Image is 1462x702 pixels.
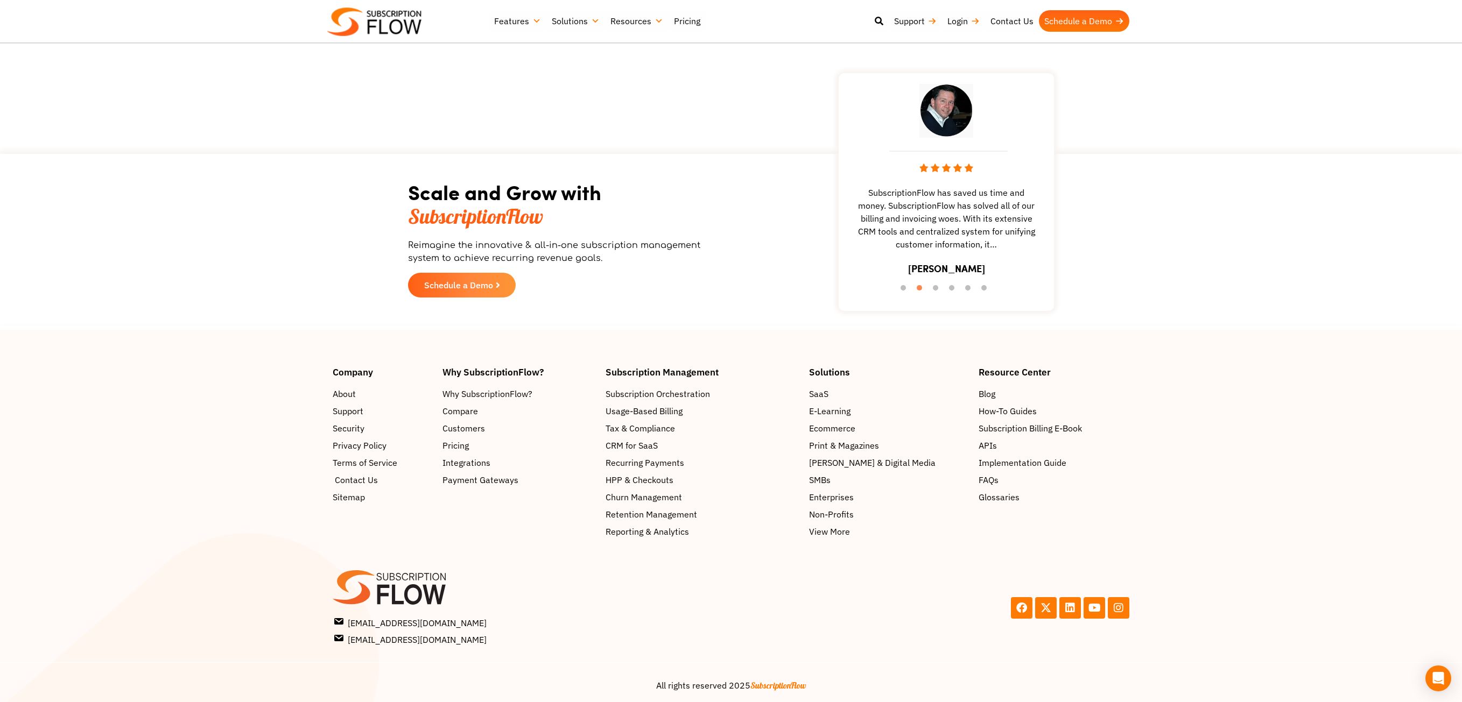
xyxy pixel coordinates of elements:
[333,405,363,417] span: Support
[985,10,1039,32] a: Contact Us
[333,679,1129,692] center: All rights reserved 2025
[442,473,518,486] span: Payment Gateways
[809,439,968,452] a: Print & Magazines
[979,422,1129,435] a: Subscription Billing E-Book
[333,491,432,504] a: Sitemap
[917,285,927,296] button: 2 of 6
[442,422,485,435] span: Customers
[606,525,798,538] a: Reporting & Analytics
[979,456,1129,469] a: Implementation Guide
[442,405,478,417] span: Compare
[442,405,595,417] a: Compare
[889,10,942,32] a: Support
[809,508,968,521] a: Non-Profits
[606,405,683,417] span: Usage-Based Billing
[408,203,543,229] span: SubscriptionFlow
[408,273,516,297] a: Schedule a Demo
[606,456,798,469] a: Recurring Payments
[809,491,968,504] a: Enterprises
[809,387,828,400] span: SaaS
[335,473,378,486] span: Contact Us
[333,456,432,469] a: Terms of Service
[333,387,432,400] a: About
[442,439,595,452] a: Pricing
[809,422,855,435] span: Ecommerce
[606,508,697,521] span: Retention Management
[809,473,968,486] a: SMBs
[809,456,936,469] span: [PERSON_NAME] & Digital Media
[919,84,973,138] img: testimonial
[333,422,364,435] span: Security
[606,367,798,377] h4: Subscription Management
[333,367,432,377] h4: Company
[942,10,985,32] a: Login
[606,387,798,400] a: Subscription Orchestration
[333,491,365,504] span: Sitemap
[809,473,831,486] span: SMBs
[333,473,432,486] a: Contact Us
[809,525,968,538] a: View More
[979,367,1129,377] h4: Resource Center
[442,473,595,486] a: Payment Gateways
[333,570,446,605] img: SF-logo
[979,439,997,452] span: APIs
[335,615,487,629] span: [EMAIL_ADDRESS][DOMAIN_NAME]
[408,239,704,265] p: Reimagine the innovative & all-in-one subscription management system to achieve recurring revenue...
[606,456,684,469] span: Recurring Payments
[750,680,806,691] span: SubscriptionFlow
[809,508,854,521] span: Non-Profits
[605,10,669,32] a: Resources
[809,439,879,452] span: Print & Magazines
[669,10,706,32] a: Pricing
[979,439,1129,452] a: APIs
[333,405,432,417] a: Support
[949,285,960,296] button: 4 of 6
[809,456,968,469] a: [PERSON_NAME] & Digital Media
[933,285,944,296] button: 3 of 6
[489,10,546,32] a: Features
[335,632,487,646] span: [EMAIL_ADDRESS][DOMAIN_NAME]
[335,615,728,629] a: [EMAIL_ADDRESS][DOMAIN_NAME]
[809,387,968,400] a: SaaS
[809,405,968,417] a: E-Learning
[979,422,1082,435] span: Subscription Billing E-Book
[606,405,798,417] a: Usage-Based Billing
[442,456,490,469] span: Integrations
[979,473,1129,486] a: FAQs
[979,473,999,486] span: FAQs
[442,456,595,469] a: Integrations
[442,439,469,452] span: Pricing
[901,285,911,296] button: 1 of 6
[333,439,386,452] span: Privacy Policy
[606,439,658,452] span: CRM for SaaS
[809,491,854,504] span: Enterprises
[606,525,689,538] span: Reporting & Analytics
[606,387,710,400] span: Subscription Orchestration
[979,405,1129,417] a: How-To Guides
[981,285,992,296] button: 6 of 6
[424,281,493,289] span: Schedule a Demo
[333,422,432,435] a: Security
[333,439,432,452] a: Privacy Policy
[979,456,1066,469] span: Implementation Guide
[408,181,704,228] h2: Scale and Grow with
[335,632,728,646] a: [EMAIL_ADDRESS][DOMAIN_NAME]
[606,439,798,452] a: CRM for SaaS
[606,422,675,435] span: Tax & Compliance
[979,491,1020,504] span: Glossaries
[442,367,595,377] h4: Why SubscriptionFlow?
[333,456,397,469] span: Terms of Service
[809,422,968,435] a: Ecommerce
[546,10,605,32] a: Solutions
[809,367,968,377] h4: Solutions
[442,387,532,400] span: Why SubscriptionFlow?
[333,387,356,400] span: About
[606,473,673,486] span: HPP & Checkouts
[606,491,682,504] span: Churn Management
[606,491,798,504] a: Churn Management
[606,508,798,521] a: Retention Management
[844,186,1049,251] span: SubscriptionFlow has saved us time and money. SubscriptionFlow has solved all of our billing and ...
[908,261,985,276] h3: [PERSON_NAME]
[809,405,851,417] span: E-Learning
[809,525,850,538] span: View More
